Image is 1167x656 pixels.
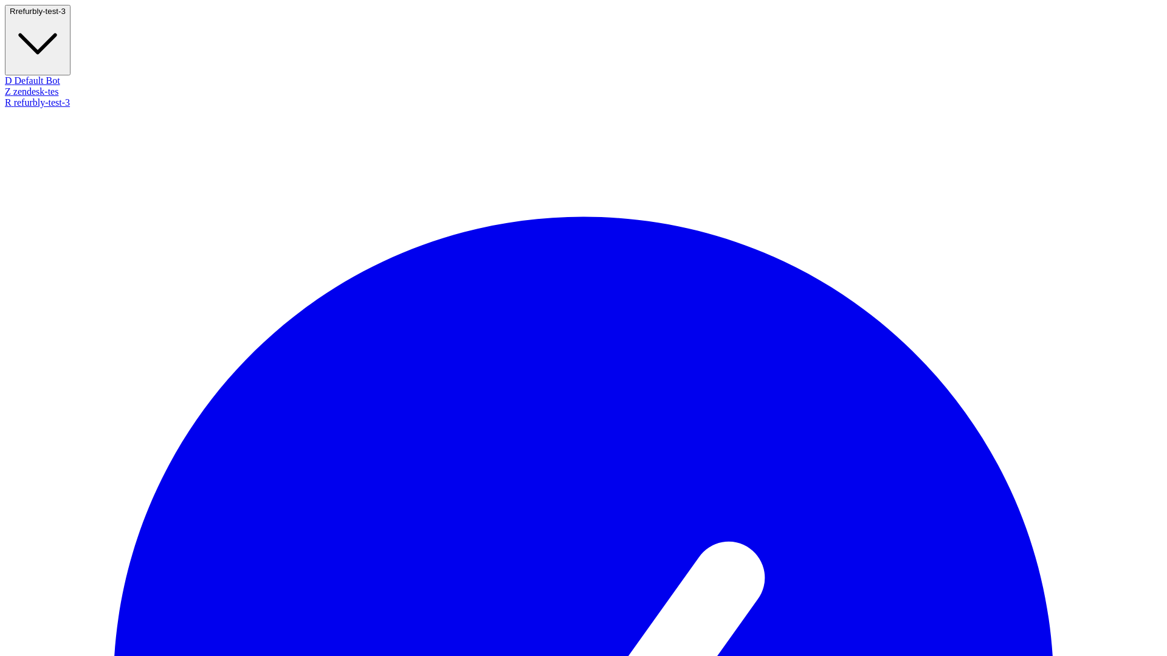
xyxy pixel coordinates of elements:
[5,86,11,97] span: Z
[5,5,71,75] button: Rrefurbly-test-3
[5,97,1162,108] div: refurbly-test-3
[5,86,1162,97] div: zendesk-tes
[10,7,16,16] span: R
[16,7,66,16] span: refurbly-test-3
[5,75,1162,86] div: Default Bot
[5,97,12,108] span: R
[5,75,12,86] span: D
